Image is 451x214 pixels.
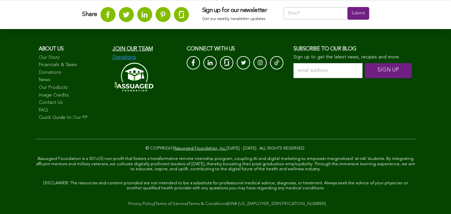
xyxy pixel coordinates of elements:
a: Financials & Taxes [39,62,106,68]
a: Assuaged Foundation, Inc. [174,146,226,151]
input: Email* [283,7,348,20]
p: Get our weekly newsletter updates. [202,16,270,23]
span: CONNECT with us [187,46,235,52]
a: Our Story [39,54,106,61]
a: Our Products [39,84,106,91]
iframe: Chat Widget [418,182,451,214]
a: FAQ [39,107,106,114]
a: Terms & Conditions [188,202,227,206]
h3: Subscribe to our blog [293,46,412,53]
a: EIN# [US_EMPLOYER_IDENTIFICATION_NUMBER] [228,202,326,206]
input: SIGN UP [365,63,412,78]
span: © COPYRIGHT [DATE] - [DATE] . ALL RIGHTS RESERVED. [146,146,305,151]
strong: Share [82,11,97,17]
img: Assuaged-Foundation-Logo-White [112,60,154,93]
img: glassdoor_White [224,59,229,66]
a: News [39,77,106,83]
a: Quick Guide to Our PP [39,115,106,121]
img: Tik-Tok-Icon [274,59,279,66]
span: DISCLAIMER: The resources and content provided are not intended to be a substitute for profession... [43,181,408,191]
a: Contact Us [39,99,106,106]
a: Donations [39,69,106,76]
span: About us [39,46,64,52]
a: Privacy Policy [128,202,154,206]
input: Submit [348,7,369,20]
a: Terms of Service [155,202,187,206]
div: | | | [35,201,416,207]
p: Sign up to get the latest news, recipes and more [293,54,412,60]
img: glassdoor.svg [179,11,184,18]
img: Donations [112,54,136,60]
a: Join our team [112,46,153,52]
a: Image Credits [39,92,106,99]
h3: Sign up for our newsletter [202,7,270,14]
input: email address [293,63,363,78]
span: Assuaged Foundation is a 501c(3) non-profit that fosters a transformative remote internship progr... [36,157,415,171]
